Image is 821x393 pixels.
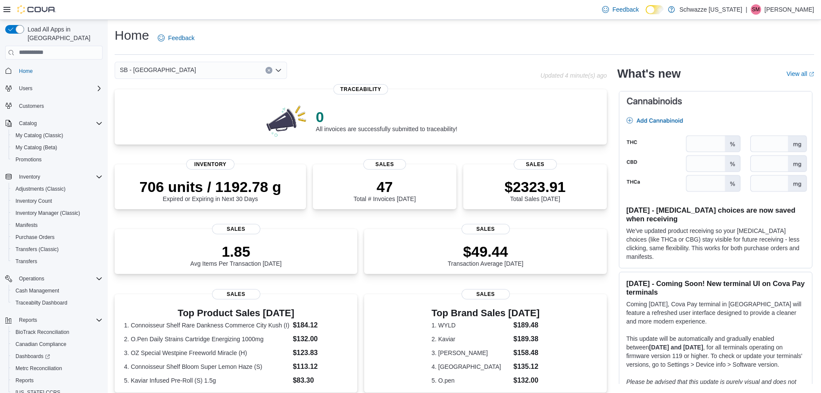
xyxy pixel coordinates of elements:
[431,376,510,385] dt: 5. O.pen
[12,220,41,230] a: Manifests
[124,376,290,385] dt: 5. Kaviar Infused Pre-Roll (S) 1.5g
[16,132,63,139] span: My Catalog (Classic)
[24,25,103,42] span: Load All Apps in [GEOGRAPHIC_DATA]
[16,315,103,325] span: Reports
[16,287,59,294] span: Cash Management
[431,349,510,357] dt: 3. [PERSON_NAME]
[617,67,681,81] h2: What's new
[16,341,66,348] span: Canadian Compliance
[12,286,103,296] span: Cash Management
[12,130,67,141] a: My Catalog (Classic)
[12,244,103,255] span: Transfers (Classic)
[265,67,272,74] button: Clear input
[12,327,103,337] span: BioTrack Reconciliation
[9,154,106,166] button: Promotions
[16,377,34,384] span: Reports
[293,320,348,330] dd: $184.12
[612,5,639,14] span: Feedback
[809,72,814,77] svg: External link
[9,374,106,387] button: Reports
[9,207,106,219] button: Inventory Manager (Classic)
[9,141,106,154] button: My Catalog (Beta)
[212,224,260,234] span: Sales
[16,83,103,94] span: Users
[19,68,33,75] span: Home
[12,184,69,194] a: Adjustments (Classic)
[646,5,664,14] input: Dark Mode
[16,299,67,306] span: Traceabilty Dashboard
[12,184,103,194] span: Adjustments (Classic)
[2,273,106,285] button: Operations
[12,286,62,296] a: Cash Management
[12,256,103,267] span: Transfers
[19,173,40,180] span: Inventory
[16,353,50,360] span: Dashboards
[16,172,44,182] button: Inventory
[353,178,415,202] div: Total # Invoices [DATE]
[599,1,642,18] a: Feedback
[16,118,40,129] button: Catalog
[765,4,814,15] p: [PERSON_NAME]
[12,375,103,386] span: Reports
[431,362,510,371] dt: 4. [GEOGRAPHIC_DATA]
[16,172,103,182] span: Inventory
[16,101,103,111] span: Customers
[514,159,557,170] span: Sales
[293,348,348,358] dd: $123.83
[19,317,37,324] span: Reports
[9,231,106,243] button: Purchase Orders
[16,144,57,151] span: My Catalog (Beta)
[787,70,814,77] a: View allExternal link
[2,171,106,183] button: Inventory
[19,120,37,127] span: Catalog
[513,320,540,330] dd: $189.48
[124,321,290,330] dt: 1. Connoisseur Shelf Rare Dankness Commerce City Kush (I)
[16,246,59,253] span: Transfers (Classic)
[293,334,348,344] dd: $132.00
[16,198,52,204] span: Inventory Count
[190,243,282,260] p: 1.85
[12,298,71,308] a: Traceabilty Dashboard
[2,117,106,129] button: Catalog
[448,243,524,260] p: $49.44
[16,83,36,94] button: Users
[334,84,388,94] span: Traceability
[12,208,84,218] a: Inventory Manager (Classic)
[12,363,103,374] span: Metrc Reconciliation
[9,243,106,255] button: Transfers (Classic)
[12,256,41,267] a: Transfers
[626,206,805,223] h3: [DATE] - [MEDICAL_DATA] choices are now saved when receiving
[16,185,66,192] span: Adjustments (Classic)
[120,65,196,75] span: SB - [GEOGRAPHIC_DATA]
[16,315,41,325] button: Reports
[316,108,457,132] div: All invoices are successfully submitted to traceability!
[16,210,80,217] span: Inventory Manager (Classic)
[12,298,103,308] span: Traceabilty Dashboard
[16,66,103,76] span: Home
[12,351,103,362] span: Dashboards
[275,67,282,74] button: Open list of options
[626,300,805,326] p: Coming [DATE], Cova Pay terminal in [GEOGRAPHIC_DATA] will feature a refreshed user interface des...
[12,327,73,337] a: BioTrack Reconciliation
[513,348,540,358] dd: $158.48
[16,274,103,284] span: Operations
[12,142,61,153] a: My Catalog (Beta)
[124,308,348,318] h3: Top Product Sales [DATE]
[12,220,103,230] span: Manifests
[16,365,62,372] span: Metrc Reconciliation
[9,338,106,350] button: Canadian Compliance
[2,82,106,94] button: Users
[316,108,457,126] p: 0
[12,196,103,206] span: Inventory Count
[16,101,47,111] a: Customers
[12,375,37,386] a: Reports
[16,329,69,336] span: BioTrack Reconciliation
[9,326,106,338] button: BioTrack Reconciliation
[646,14,646,15] span: Dark Mode
[431,335,510,343] dt: 2. Kaviar
[190,243,282,267] div: Avg Items Per Transaction [DATE]
[19,103,44,110] span: Customers
[513,334,540,344] dd: $189.38
[12,351,53,362] a: Dashboards
[353,178,415,195] p: 47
